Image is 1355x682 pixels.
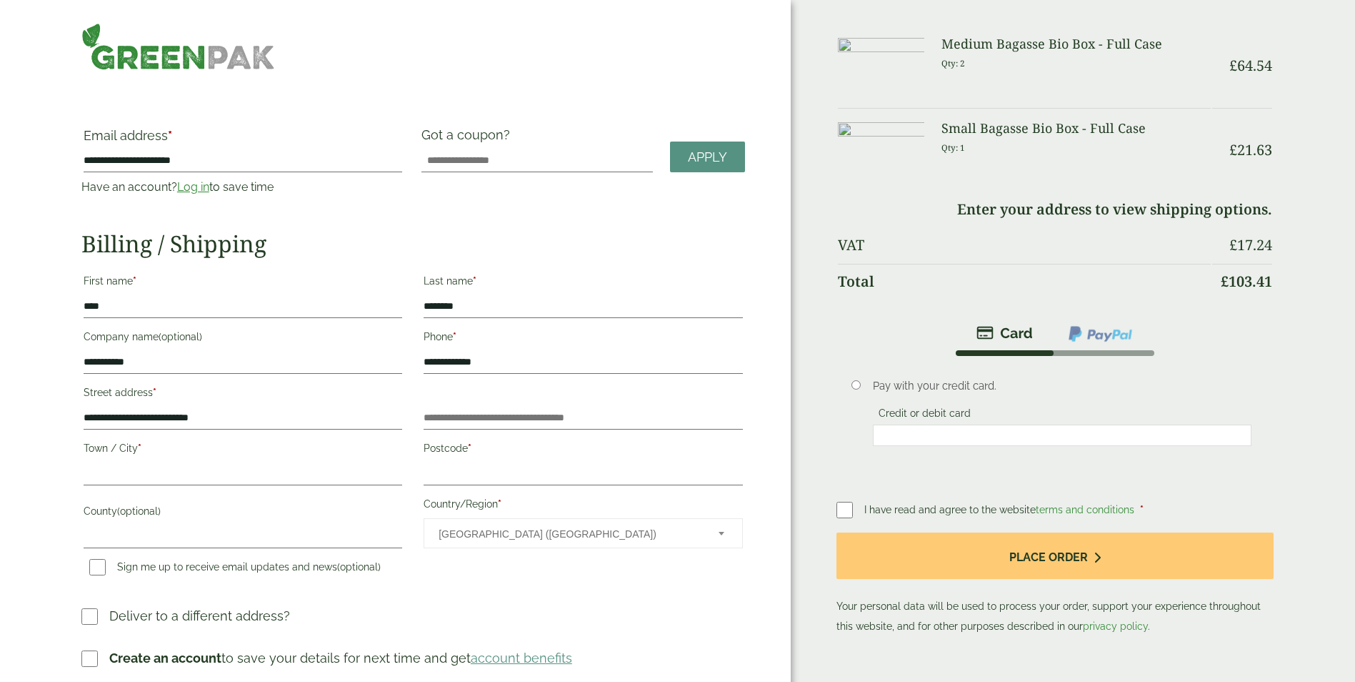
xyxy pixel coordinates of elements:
span: Apply [688,149,727,165]
span: United Kingdom (UK) [439,519,699,549]
small: Qty: 2 [941,58,965,69]
small: Qty: 1 [941,142,965,153]
bdi: 64.54 [1229,56,1272,75]
p: Pay with your credit card. [873,378,1251,394]
img: stripe.png [976,325,1033,342]
abbr: required [133,275,136,287]
abbr: required [138,443,141,454]
p: to save your details for next time and get [109,648,572,668]
span: £ [1221,272,1229,291]
bdi: 21.63 [1229,140,1272,159]
label: Sign me up to receive email updates and news [84,561,386,577]
img: ppcp-gateway.png [1067,325,1134,343]
span: £ [1229,56,1237,75]
label: First name [84,271,402,295]
th: Total [838,264,1211,299]
label: Phone [424,327,742,351]
label: Last name [424,271,742,295]
span: £ [1229,140,1237,159]
abbr: required [168,128,172,143]
a: Apply [670,142,745,172]
a: account benefits [471,651,572,666]
span: (optional) [337,561,381,573]
span: (optional) [159,331,202,342]
span: Country/Region [424,518,742,548]
th: VAT [838,228,1211,262]
td: Enter your address to view shipping options. [838,192,1273,227]
label: Company name [84,327,402,351]
bdi: 103.41 [1221,272,1272,291]
span: I have read and agree to the website [864,504,1137,515]
abbr: required [453,331,456,342]
abbr: required [1140,504,1144,515]
p: Have an account? to save time [81,179,404,196]
h2: Billing / Shipping [81,230,745,257]
a: privacy policy [1083,621,1148,632]
label: Email address [84,129,402,149]
img: GreenPak Supplies [81,23,275,70]
p: Deliver to a different address? [109,606,290,626]
abbr: required [473,275,476,287]
bdi: 17.24 [1229,235,1272,254]
abbr: required [468,443,471,454]
span: £ [1229,235,1237,254]
label: Town / City [84,438,402,463]
abbr: required [153,387,156,398]
p: Your personal data will be used to process your order, support your experience throughout this we... [836,533,1274,636]
iframe: Secure card payment input frame [877,429,1247,442]
input: Sign me up to receive email updates and news(optional) [89,559,106,575]
label: Street address [84,382,402,407]
label: Country/Region [424,494,742,518]
strong: Create an account [109,651,221,666]
h3: Medium Bagasse Bio Box - Full Case [941,36,1211,52]
span: (optional) [117,505,161,517]
h3: Small Bagasse Bio Box - Full Case [941,121,1211,137]
button: Place order [836,533,1274,579]
label: County [84,501,402,525]
label: Credit or debit card [873,407,976,423]
a: terms and conditions [1036,504,1134,515]
abbr: required [498,498,501,510]
label: Got a coupon? [421,127,516,149]
a: Log in [177,180,209,194]
label: Postcode [424,438,742,463]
